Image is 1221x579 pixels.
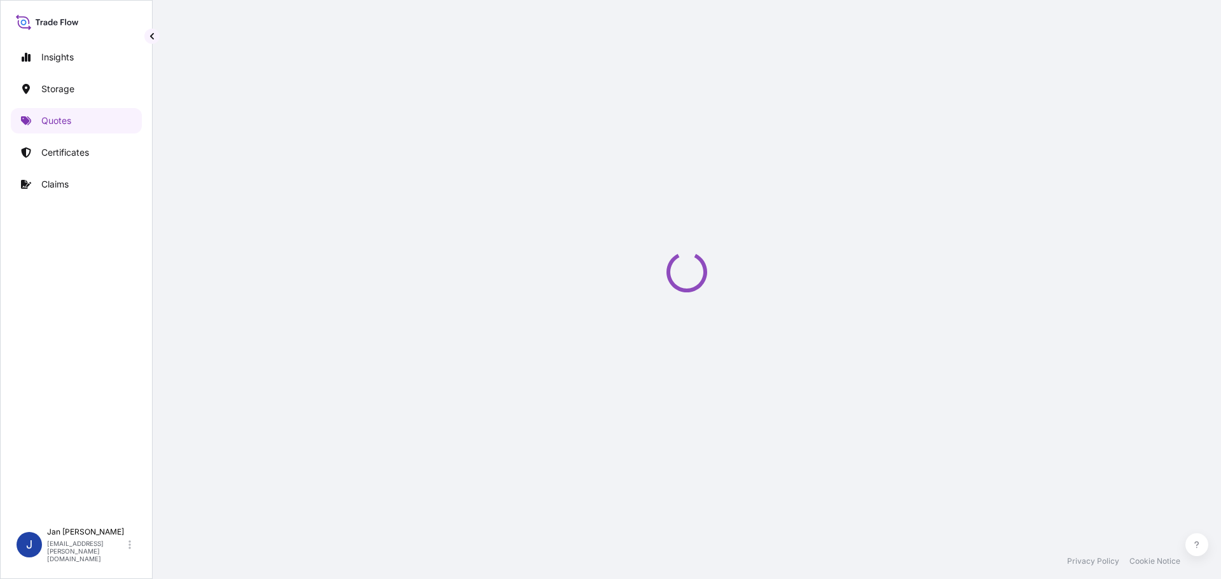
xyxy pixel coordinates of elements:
a: Insights [11,44,142,70]
a: Storage [11,76,142,102]
p: [EMAIL_ADDRESS][PERSON_NAME][DOMAIN_NAME] [47,540,126,562]
a: Privacy Policy [1067,556,1119,566]
p: Storage [41,83,74,95]
p: Quotes [41,114,71,127]
p: Insights [41,51,74,64]
span: J [26,538,32,551]
a: Quotes [11,108,142,133]
p: Certificates [41,146,89,159]
p: Jan [PERSON_NAME] [47,527,126,537]
a: Certificates [11,140,142,165]
p: Claims [41,178,69,191]
a: Claims [11,172,142,197]
a: Cookie Notice [1129,556,1180,566]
